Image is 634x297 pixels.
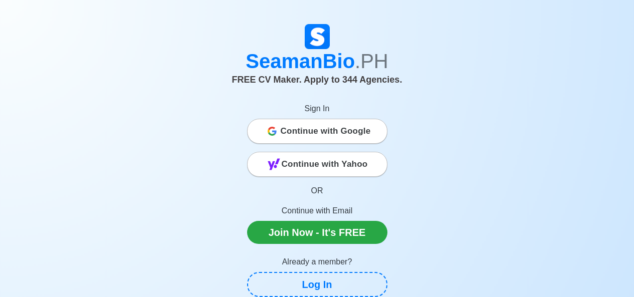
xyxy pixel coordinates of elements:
span: Continue with Google [281,121,371,141]
p: Continue with Email [247,205,387,217]
a: Join Now - It's FREE [247,221,387,244]
p: Sign In [247,103,387,115]
p: OR [247,185,387,197]
span: Continue with Yahoo [282,154,368,174]
a: Log In [247,272,387,297]
p: Already a member? [247,256,387,268]
img: Logo [305,24,330,49]
span: .PH [355,50,388,72]
button: Continue with Google [247,119,387,144]
h1: SeamanBio [39,49,595,73]
button: Continue with Yahoo [247,152,387,177]
span: FREE CV Maker. Apply to 344 Agencies. [232,75,402,85]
